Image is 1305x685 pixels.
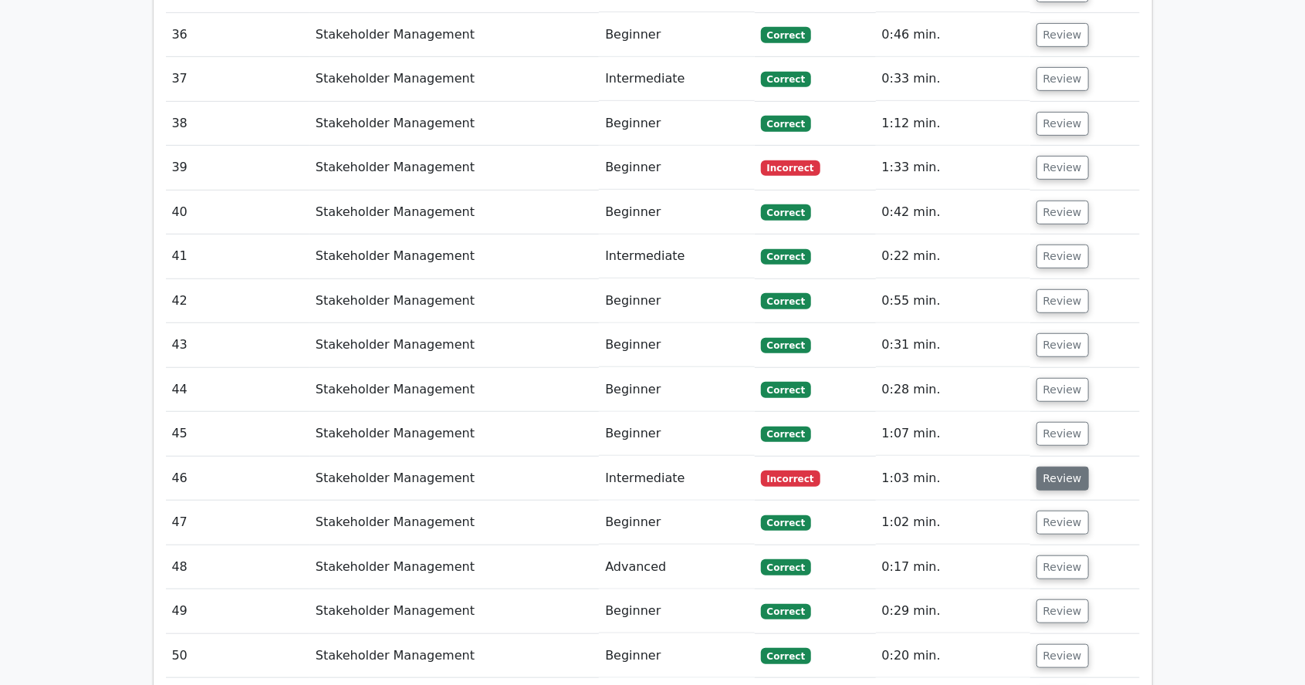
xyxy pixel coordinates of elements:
button: Review [1036,201,1089,224]
td: 1:03 min. [876,457,1030,501]
span: Correct [761,515,811,531]
button: Review [1036,422,1089,446]
span: Correct [761,204,811,220]
td: Beginner [599,634,754,678]
td: Beginner [599,412,754,456]
button: Review [1036,599,1089,623]
td: Beginner [599,501,754,545]
td: 0:17 min. [876,545,1030,589]
button: Review [1036,644,1089,668]
td: Stakeholder Management [309,191,599,235]
span: Correct [761,72,811,87]
td: Stakeholder Management [309,102,599,146]
span: Correct [761,382,811,397]
td: 42 [166,279,309,323]
td: 48 [166,545,309,589]
td: Beginner [599,102,754,146]
td: Stakeholder Management [309,545,599,589]
td: 50 [166,634,309,678]
td: 45 [166,412,309,456]
button: Review [1036,245,1089,268]
td: 1:33 min. [876,146,1030,190]
td: Stakeholder Management [309,13,599,57]
td: 0:22 min. [876,235,1030,278]
td: 47 [166,501,309,545]
span: Correct [761,427,811,442]
td: Advanced [599,545,754,589]
td: Stakeholder Management [309,57,599,101]
td: 43 [166,323,309,367]
span: Correct [761,116,811,131]
button: Review [1036,511,1089,535]
td: Stakeholder Management [309,634,599,678]
td: 0:20 min. [876,634,1030,678]
span: Correct [761,338,811,353]
td: Intermediate [599,57,754,101]
td: 0:29 min. [876,589,1030,633]
span: Correct [761,648,811,663]
button: Review [1036,112,1089,136]
td: 0:31 min. [876,323,1030,367]
td: Beginner [599,589,754,633]
td: 41 [166,235,309,278]
td: 0:46 min. [876,13,1030,57]
td: 0:55 min. [876,279,1030,323]
span: Correct [761,293,811,309]
td: 37 [166,57,309,101]
td: 44 [166,368,309,412]
td: Beginner [599,13,754,57]
td: 0:28 min. [876,368,1030,412]
td: Stakeholder Management [309,368,599,412]
td: 38 [166,102,309,146]
span: Incorrect [761,471,820,486]
span: Correct [761,604,811,619]
td: Stakeholder Management [309,323,599,367]
td: Beginner [599,146,754,190]
button: Review [1036,467,1089,491]
td: 1:02 min. [876,501,1030,545]
td: Stakeholder Management [309,501,599,545]
td: 39 [166,146,309,190]
button: Review [1036,555,1089,579]
td: Stakeholder Management [309,279,599,323]
td: 40 [166,191,309,235]
td: Beginner [599,279,754,323]
td: Stakeholder Management [309,589,599,633]
button: Review [1036,67,1089,91]
span: Correct [761,559,811,575]
td: Intermediate [599,457,754,501]
td: Stakeholder Management [309,412,599,456]
span: Correct [761,249,811,265]
button: Review [1036,156,1089,180]
td: 46 [166,457,309,501]
td: 49 [166,589,309,633]
td: Stakeholder Management [309,146,599,190]
td: Beginner [599,191,754,235]
td: Intermediate [599,235,754,278]
td: Beginner [599,323,754,367]
td: Stakeholder Management [309,235,599,278]
td: 0:42 min. [876,191,1030,235]
button: Review [1036,378,1089,402]
td: 36 [166,13,309,57]
button: Review [1036,23,1089,47]
td: 0:33 min. [876,57,1030,101]
td: Stakeholder Management [309,457,599,501]
td: 1:07 min. [876,412,1030,456]
button: Review [1036,333,1089,357]
span: Correct [761,27,811,42]
td: Beginner [599,368,754,412]
span: Incorrect [761,160,820,176]
td: 1:12 min. [876,102,1030,146]
button: Review [1036,289,1089,313]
